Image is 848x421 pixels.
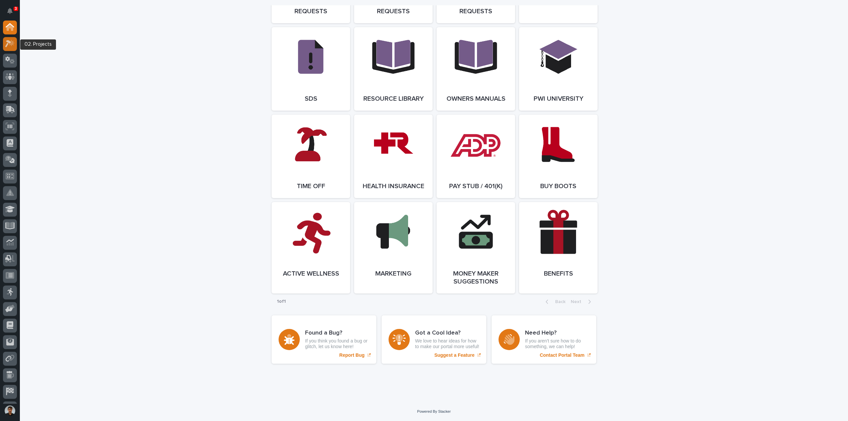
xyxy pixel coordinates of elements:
[272,115,350,198] a: Time Off
[8,8,17,19] div: Notifications3
[540,352,584,358] p: Contact Portal Team
[415,338,479,349] p: We love to hear ideas for how to make our portal more useful!
[15,6,17,11] p: 3
[437,202,515,293] a: Money Maker Suggestions
[540,299,568,305] button: Back
[492,315,596,364] a: Contact Portal Team
[339,352,364,358] p: Report Bug
[354,115,433,198] a: Health Insurance
[3,4,17,18] button: Notifications
[272,315,376,364] a: Report Bug
[415,330,479,337] h3: Got a Cool Idea?
[519,115,598,198] a: Buy Boots
[382,315,486,364] a: Suggest a Feature
[272,293,291,310] p: 1 of 1
[354,202,433,293] a: Marketing
[3,404,17,418] button: users-avatar
[272,27,350,111] a: SDS
[417,409,450,413] a: Powered By Stacker
[305,330,369,337] h3: Found a Bug?
[525,330,589,337] h3: Need Help?
[437,115,515,198] a: Pay Stub / 401(k)
[525,338,589,349] p: If you aren't sure how to do something, we can help!
[437,27,515,111] a: Owners Manuals
[551,299,565,304] span: Back
[354,27,433,111] a: Resource Library
[519,202,598,293] a: Benefits
[305,338,369,349] p: If you think you found a bug or glitch, let us know here!
[568,299,596,305] button: Next
[272,202,350,293] a: Active Wellness
[519,27,598,111] a: PWI University
[571,299,585,304] span: Next
[434,352,474,358] p: Suggest a Feature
